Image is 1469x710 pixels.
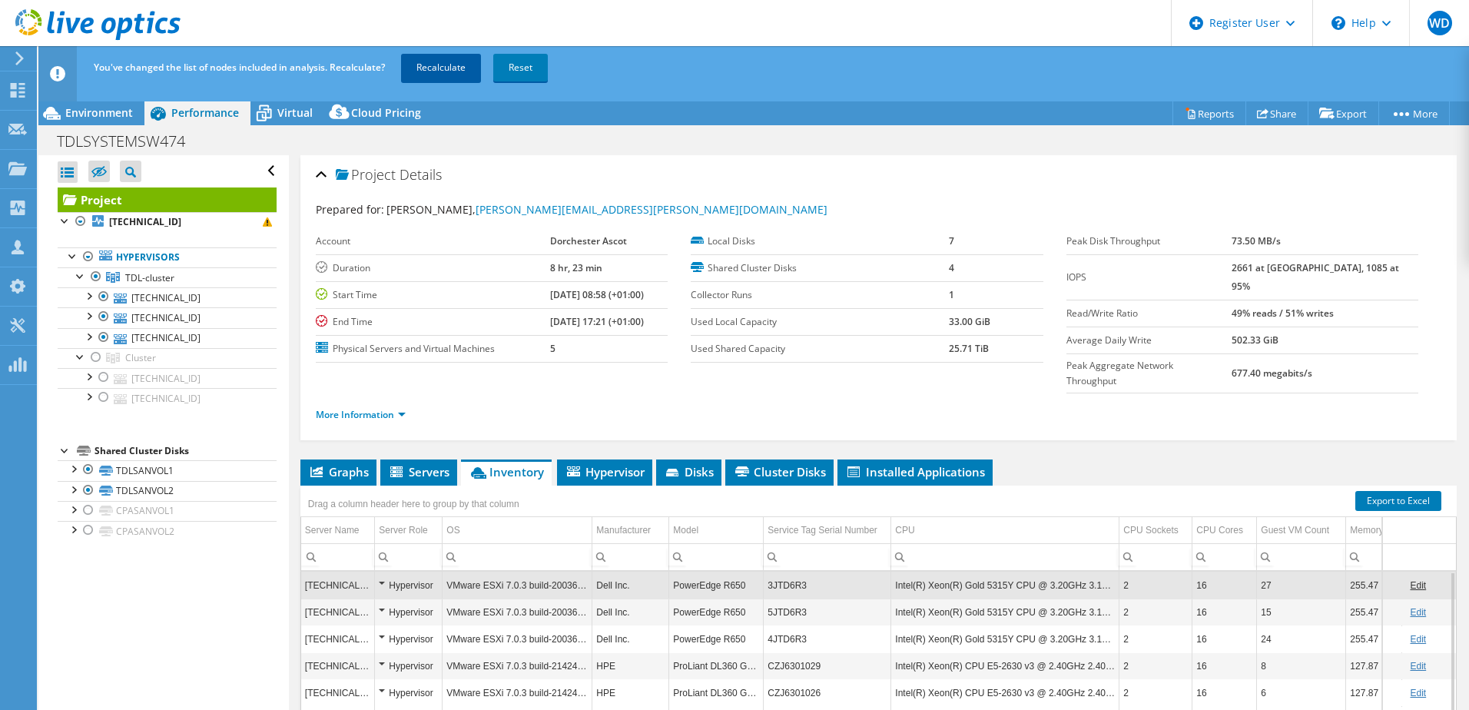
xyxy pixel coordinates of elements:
div: Hypervisor [379,684,438,702]
td: Model Column [669,517,764,544]
span: WD [1428,11,1452,35]
div: Model [673,521,698,539]
b: 1 [949,288,954,301]
label: Start Time [316,287,550,303]
a: Reset [493,54,548,81]
td: Column Model, Value ProLiant DL360 Gen9 [669,679,764,706]
span: Graphs [308,464,369,479]
td: Column Server Name, Value 10.5.2.53 [301,679,375,706]
b: 49% reads / 51% writes [1232,307,1334,320]
td: Column CPU, Value Intel(R) Xeon(R) Gold 5315Y CPU @ 3.20GHz 3.19 GHz [891,625,1119,652]
td: Column Server Role, Value Hypervisor [375,652,443,679]
td: Column Server Role, Value Hypervisor [375,572,443,599]
a: More Information [316,408,406,421]
td: Column Server Name, Value 10.16.2.52 [301,572,375,599]
b: 4 [949,261,954,274]
b: [DATE] 17:21 (+01:00) [550,315,644,328]
td: Column Memory, Value 255.47 GiB [1346,625,1402,652]
td: Column Manufacturer, Value HPE [592,679,669,706]
a: More [1378,101,1450,125]
td: Column Manufacturer, Value Dell Inc. [592,572,669,599]
td: Column Memory, Value 127.87 GiB [1346,652,1402,679]
td: Column Memory, Value 255.47 GiB [1346,572,1402,599]
td: Column CPU Cores, Value 16 [1192,625,1257,652]
div: Hypervisor [379,576,438,595]
a: Recalculate [401,54,481,81]
td: Column Guest VM Count, Value 27 [1257,572,1346,599]
span: Hypervisor [565,464,645,479]
td: Column Model, Value PowerEdge R650 [669,599,764,625]
label: Read/Write Ratio [1066,306,1232,321]
td: Column OS, Value VMware ESXi 7.0.3 build-20036589 [443,572,592,599]
label: Used Local Capacity [691,314,949,330]
label: Physical Servers and Virtual Machines [316,341,550,357]
span: Servers [388,464,449,479]
td: Column OS, Value VMware ESXi 7.0.3 build-21424296 [443,652,592,679]
svg: \n [1331,16,1345,30]
span: Installed Applications [845,464,985,479]
span: [PERSON_NAME], [386,202,827,217]
td: Column CPU Sockets, Value 2 [1119,652,1192,679]
td: OS Column [443,517,592,544]
td: Column Server Name, Filter cell [301,543,375,570]
a: Edit [1410,634,1426,645]
h1: TDLSYSTEMSW474 [50,133,209,150]
b: 5 [550,342,555,355]
div: Hypervisor [379,630,438,649]
label: Used Shared Capacity [691,341,949,357]
a: Project [58,187,277,212]
b: 2661 at [GEOGRAPHIC_DATA], 1085 at 95% [1232,261,1399,293]
td: Column Server Role, Value Hypervisor [375,625,443,652]
td: Column CPU Sockets, Value 2 [1119,572,1192,599]
label: Shared Cluster Disks [691,260,949,276]
td: Column Model, Filter cell [669,543,764,570]
label: End Time [316,314,550,330]
div: CPU Sockets [1123,521,1178,539]
td: Service Tag Serial Number Column [764,517,891,544]
td: Column Server Role, Value Hypervisor [375,679,443,706]
div: Server Name [305,521,360,539]
td: Column Memory, Filter cell [1346,543,1402,570]
a: [TECHNICAL_ID] [58,307,277,327]
td: Column Server Name, Value 10.5.2.52 [301,652,375,679]
b: 8 hr, 23 min [550,261,602,274]
div: OS [446,521,459,539]
td: Column CPU Cores, Value 16 [1192,599,1257,625]
a: Share [1245,101,1308,125]
td: Column Guest VM Count, Filter cell [1257,543,1346,570]
label: Local Disks [691,234,949,249]
td: Column CPU Sockets, Filter cell [1119,543,1192,570]
td: Column Guest VM Count, Value 24 [1257,625,1346,652]
a: Edit [1410,607,1426,618]
td: Column Memory, Value 255.47 GiB [1346,599,1402,625]
b: [TECHNICAL_ID] [109,215,181,228]
a: Edit [1410,688,1426,698]
span: You've changed the list of nodes included in analysis. Recalculate? [94,61,385,74]
td: Column Manufacturer, Filter cell [592,543,669,570]
label: IOPS [1066,270,1232,285]
a: Reports [1172,101,1246,125]
div: Service Tag Serial Number [768,521,877,539]
td: Column OS, Value VMware ESXi 7.0.3 build-20036589 [443,599,592,625]
a: Hypervisors [58,247,277,267]
span: Environment [65,105,133,120]
td: Column CPU Cores, Value 16 [1192,572,1257,599]
td: Column Service Tag Serial Number, Value CZJ6301026 [764,679,891,706]
div: Hypervisor [379,657,438,675]
td: Server Role Column [375,517,443,544]
b: [DATE] 08:58 (+01:00) [550,288,644,301]
td: Column Service Tag Serial Number, Value 4JTD6R3 [764,625,891,652]
b: 502.33 GiB [1232,333,1278,347]
a: [TECHNICAL_ID] [58,388,277,408]
td: Column CPU Cores, Filter cell [1192,543,1257,570]
td: Column Service Tag Serial Number, Value 3JTD6R3 [764,572,891,599]
label: Account [316,234,550,249]
td: Column Server Role, Filter cell [375,543,443,570]
b: 73.50 MB/s [1232,234,1281,247]
label: Peak Aggregate Network Throughput [1066,358,1232,389]
div: Server Role [379,521,427,539]
span: Inventory [469,464,544,479]
td: Column Guest VM Count, Value 8 [1257,652,1346,679]
span: TDL-cluster [125,271,174,284]
span: Cloud Pricing [351,105,421,120]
